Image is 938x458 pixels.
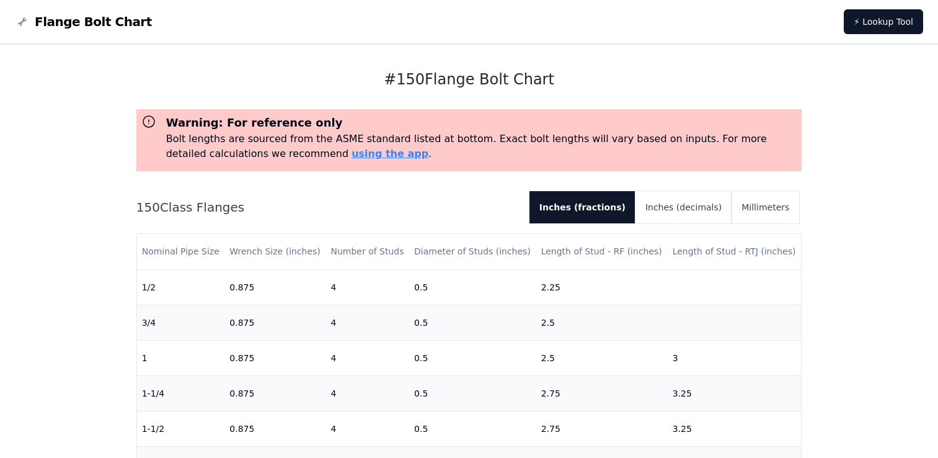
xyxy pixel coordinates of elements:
[325,340,409,375] td: 4
[136,70,802,89] h1: # 150 Flange Bolt Chart
[668,340,802,375] td: 3
[668,234,802,269] th: Length of Stud - RTJ (inches)
[224,340,325,375] td: 0.875
[224,269,325,305] td: 0.875
[166,114,797,132] h3: Warning: For reference only
[166,132,797,161] p: Bolt lengths are sourced from the ASME standard listed at bottom. Exact bolt lengths will vary ba...
[536,375,668,411] td: 2.75
[409,411,536,446] td: 0.5
[15,14,30,29] img: Flange Bolt Chart Logo
[409,375,536,411] td: 0.5
[137,411,225,446] td: 1-1/2
[325,411,409,446] td: 4
[409,340,536,375] td: 0.5
[536,234,668,269] th: Length of Stud - RF (inches)
[668,411,802,446] td: 3.25
[536,305,668,340] td: 2.5
[668,375,802,411] td: 3.25
[224,411,325,446] td: 0.875
[137,340,225,375] td: 1
[137,375,225,411] td: 1-1/4
[409,234,536,269] th: Diameter of Studs (inches)
[325,269,409,305] td: 4
[635,191,732,223] button: Inches (decimals)
[35,13,152,30] span: Flange Bolt Chart
[136,199,520,216] h2: 150 Class Flanges
[529,191,635,223] button: Inches (fractions)
[137,234,225,269] th: Nominal Pipe Size
[536,411,668,446] td: 2.75
[224,234,325,269] th: Wrench Size (inches)
[137,269,225,305] td: 1/2
[732,191,799,223] button: Millimeters
[325,305,409,340] td: 4
[536,269,668,305] td: 2.25
[224,375,325,411] td: 0.875
[325,375,409,411] td: 4
[409,269,536,305] td: 0.5
[137,305,225,340] td: 3/4
[352,148,428,159] a: using the app
[15,13,152,30] a: Flange Bolt Chart LogoFlange Bolt Chart
[844,9,923,34] a: ⚡ Lookup Tool
[224,305,325,340] td: 0.875
[536,340,668,375] td: 2.5
[409,305,536,340] td: 0.5
[325,234,409,269] th: Number of Studs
